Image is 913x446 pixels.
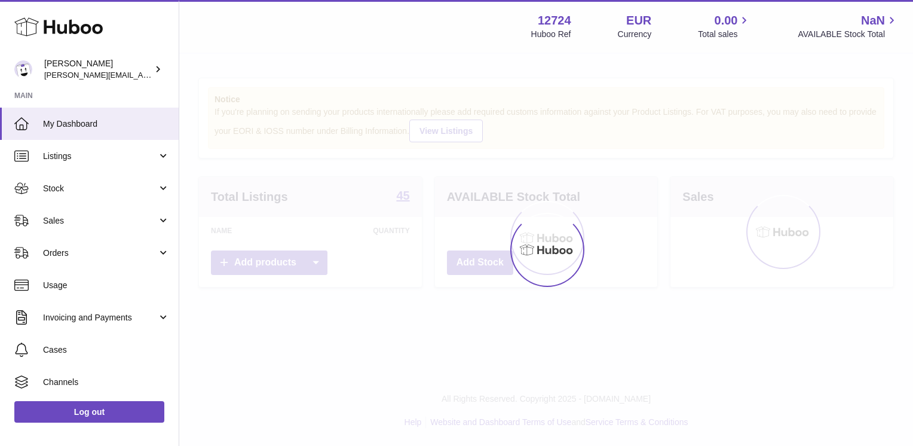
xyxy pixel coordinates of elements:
span: Invoicing and Payments [43,312,157,323]
span: My Dashboard [43,118,170,130]
span: 0.00 [715,13,738,29]
span: Cases [43,344,170,356]
strong: EUR [626,13,651,29]
a: NaN AVAILABLE Stock Total [798,13,899,40]
div: [PERSON_NAME] [44,58,152,81]
span: Sales [43,215,157,227]
span: Orders [43,248,157,259]
span: Total sales [698,29,751,40]
strong: 12724 [538,13,571,29]
img: sebastian@ffern.co [14,60,32,78]
div: Huboo Ref [531,29,571,40]
span: Usage [43,280,170,291]
span: AVAILABLE Stock Total [798,29,899,40]
div: Currency [618,29,652,40]
span: NaN [861,13,885,29]
span: [PERSON_NAME][EMAIL_ADDRESS][DOMAIN_NAME] [44,70,240,80]
span: Channels [43,377,170,388]
a: Log out [14,401,164,423]
span: Stock [43,183,157,194]
span: Listings [43,151,157,162]
a: 0.00 Total sales [698,13,751,40]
